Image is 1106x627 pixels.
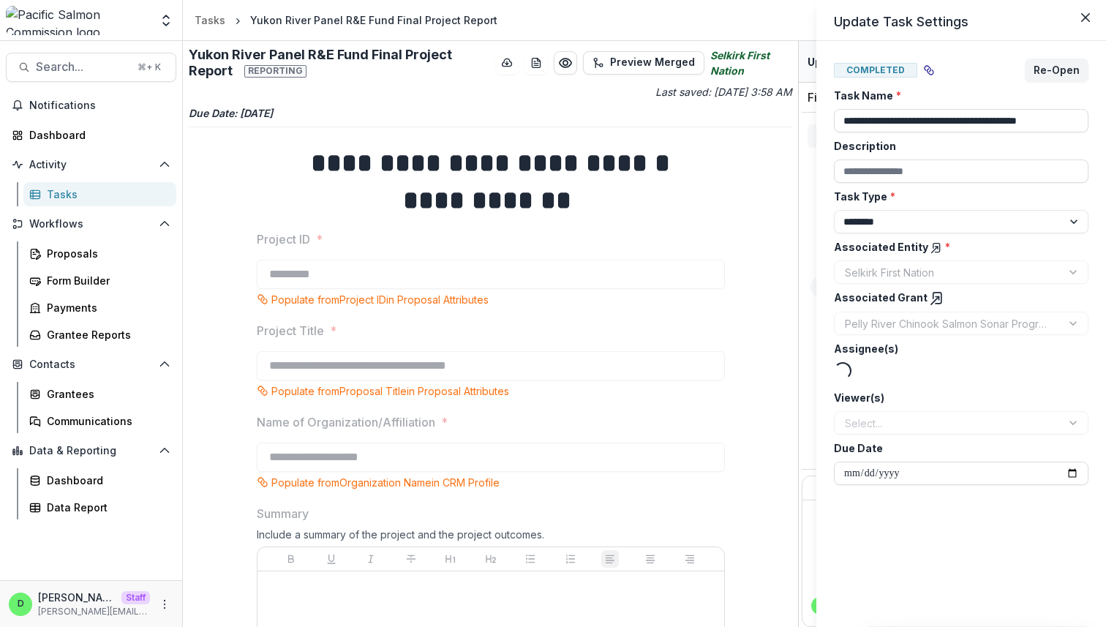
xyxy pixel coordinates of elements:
[834,189,1080,204] label: Task Type
[834,440,1080,456] label: Due Date
[834,390,1080,405] label: Viewer(s)
[834,63,917,78] span: Completed
[917,59,941,82] button: View dependent tasks
[834,88,1080,103] label: Task Name
[834,290,1080,306] label: Associated Grant
[1025,59,1088,82] button: Re-Open
[834,138,1080,154] label: Description
[1074,6,1097,29] button: Close
[834,341,1080,356] label: Assignee(s)
[834,239,1080,255] label: Associated Entity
